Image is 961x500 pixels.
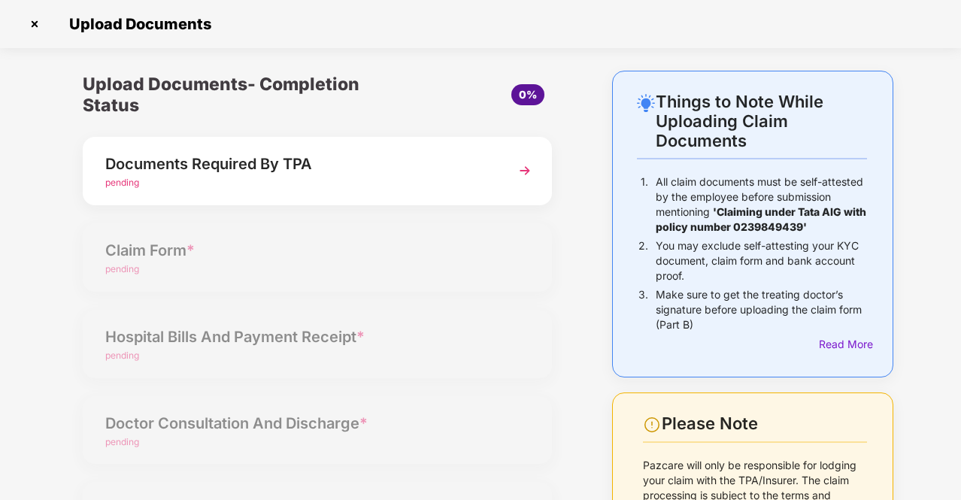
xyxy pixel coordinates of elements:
[638,287,648,332] p: 3.
[511,157,538,184] img: svg+xml;base64,PHN2ZyBpZD0iTmV4dCIgeG1sbnM9Imh0dHA6Ly93d3cudzMub3JnLzIwMDAvc3ZnIiB3aWR0aD0iMzYiIG...
[656,92,867,150] div: Things to Note While Uploading Claim Documents
[637,94,655,112] img: svg+xml;base64,PHN2ZyB4bWxucz0iaHR0cDovL3d3dy53My5vcmcvMjAwMC9zdmciIHdpZHRoPSIyNC4wOTMiIGhlaWdodD...
[656,238,867,283] p: You may exclude self-attesting your KYC document, claim form and bank account proof.
[656,287,867,332] p: Make sure to get the treating doctor’s signature before uploading the claim form (Part B)
[656,205,866,233] b: 'Claiming under Tata AIG with policy number 0239849439'
[662,414,867,434] div: Please Note
[819,336,867,353] div: Read More
[656,174,867,235] p: All claim documents must be self-attested by the employee before submission mentioning
[641,174,648,235] p: 1.
[105,177,139,188] span: pending
[643,416,661,434] img: svg+xml;base64,PHN2ZyBpZD0iV2FybmluZ18tXzI0eDI0IiBkYXRhLW5hbWU9Ildhcm5pbmcgLSAyNHgyNCIgeG1sbnM9Im...
[83,71,396,119] div: Upload Documents- Completion Status
[519,88,537,101] span: 0%
[638,238,648,283] p: 2.
[23,12,47,36] img: svg+xml;base64,PHN2ZyBpZD0iQ3Jvc3MtMzJ4MzIiIHhtbG5zPSJodHRwOi8vd3d3LnczLm9yZy8yMDAwL3N2ZyIgd2lkdG...
[54,15,219,33] span: Upload Documents
[105,152,494,176] div: Documents Required By TPA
